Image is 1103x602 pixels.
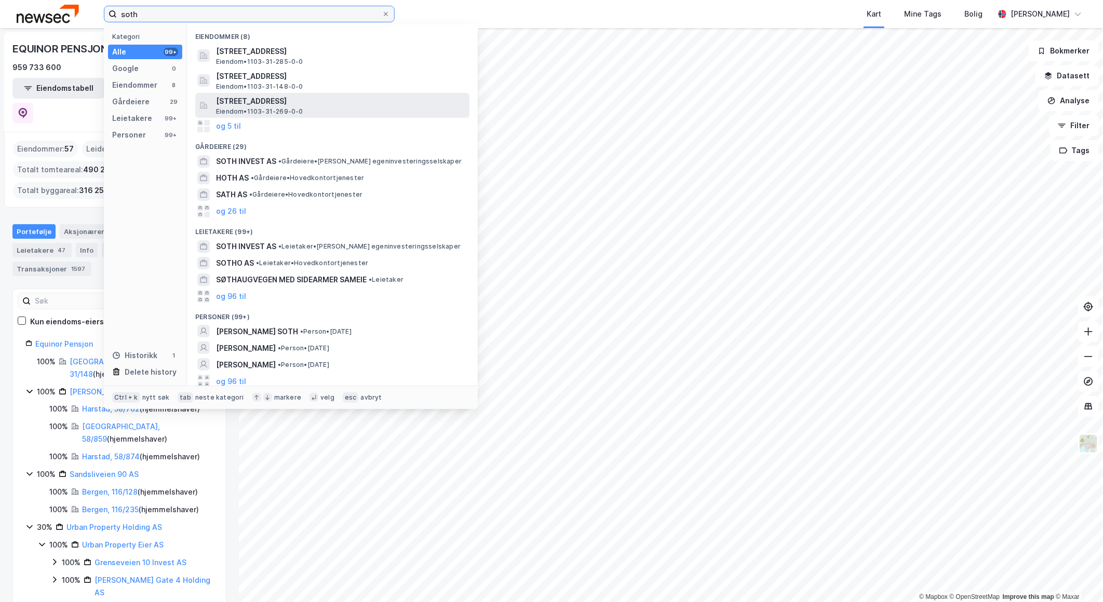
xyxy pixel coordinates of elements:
div: 8 [170,81,178,89]
button: og 96 til [216,375,246,387]
div: 100% [49,403,68,415]
div: Totalt byggareal : [13,182,122,199]
div: Kontrollprogram for chat [1051,552,1103,602]
span: • [278,361,281,368]
div: neste kategori [195,393,244,402]
span: [PERSON_NAME] [216,359,276,371]
button: Tags [1051,140,1099,161]
div: Aksjonærer [60,224,109,239]
button: Analyse [1039,90,1099,111]
div: avbryt [360,393,382,402]
span: SOTHO AS [216,257,254,269]
span: 316 253 ㎡ [79,184,118,197]
span: 490 281 ㎡ [83,163,123,176]
div: 0 [170,64,178,73]
span: Gårdeiere • Hovedkontortjenester [249,190,362,199]
span: • [369,276,372,283]
button: Bokmerker [1029,40,1099,61]
div: 100% [49,503,68,516]
span: Eiendom • 1103-31-269-0-0 [216,107,303,116]
div: Delete history [125,366,177,378]
div: 29 [170,98,178,106]
button: og 96 til [216,290,246,303]
div: velg [320,393,334,402]
div: Gårdeiere [112,95,150,108]
button: og 26 til [216,205,246,217]
a: Equinor Pensjon [35,339,93,348]
div: Transaksjoner [12,262,91,276]
span: • [249,190,252,198]
div: EQUINOR PENSJON [12,40,110,57]
div: 99+ [164,131,178,139]
img: newsec-logo.f6e21ccffca1b3a03d2d.png [17,5,79,23]
a: OpenStreetMap [950,593,1000,600]
a: [GEOGRAPHIC_DATA], 58/859 [82,422,160,443]
div: 100% [37,386,56,398]
div: Info [76,243,98,257]
span: • [251,174,254,182]
div: Kun eiendoms-eierskap [30,316,117,328]
div: [PERSON_NAME] [1011,8,1070,20]
a: [PERSON_NAME] Vei 13 AS [70,387,164,396]
div: Leide lokasjoner : [82,141,156,157]
div: Kart [867,8,881,20]
div: Ctrl + k [112,392,140,403]
a: Urban Property Holding AS [66,523,162,531]
span: • [278,157,281,165]
div: 99+ [164,114,178,122]
div: Alle [112,46,126,58]
div: Totalt tomteareal : [13,161,127,178]
div: ( hjemmelshaver ) [82,486,198,498]
span: Eiendom • 1103-31-148-0-0 [216,83,303,91]
span: SATH AS [216,188,247,201]
a: Mapbox [919,593,948,600]
span: Person • [DATE] [278,361,329,369]
button: Filter [1049,115,1099,136]
div: Google [112,62,139,75]
span: Eiendom • 1103-31-285-0-0 [216,58,303,66]
div: ( hjemmelshaver ) [82,450,200,463]
span: Person • [DATE] [300,327,352,336]
a: Harstad, 58/874 [82,452,140,461]
div: Gårdeiere (29) [187,134,478,153]
span: SOTH INVEST AS [216,240,276,253]
span: • [300,327,303,335]
div: 100% [49,450,68,463]
a: [PERSON_NAME] Gate 4 Holding AS [95,576,210,597]
div: 1597 [69,264,87,274]
div: ( hjemmelshaver ) [82,503,199,516]
div: ( hjemmelshaver ) [82,420,213,445]
a: Improve this map [1003,593,1054,600]
div: 47 [56,245,68,255]
div: Personer [112,129,146,141]
div: Leietakere [112,112,152,125]
span: [PERSON_NAME] [216,342,276,354]
a: [GEOGRAPHIC_DATA], 31/148 [70,357,147,378]
div: 99+ [164,48,178,56]
button: Eiendomstabell [12,78,105,99]
span: [STREET_ADDRESS] [216,95,465,107]
div: Kategori [112,33,182,40]
div: Mine Tags [904,8,941,20]
span: Leietaker • Hovedkontortjenester [256,259,368,267]
span: Gårdeiere • [PERSON_NAME] egeninvesteringsselskaper [278,157,462,166]
div: 100% [49,486,68,498]
div: 100% [37,468,56,481]
div: esc [343,392,359,403]
span: Gårdeiere • Hovedkontortjenester [251,174,364,182]
div: Eiendommer [112,79,157,91]
div: 1 [170,351,178,360]
img: Z [1079,434,1098,454]
span: HOTH AS [216,172,249,184]
div: 100% [49,420,68,433]
span: SOTH INVEST AS [216,155,276,168]
span: [STREET_ADDRESS] [216,70,465,83]
div: Historikk [112,349,157,362]
div: Portefølje [12,224,56,239]
span: [PERSON_NAME] SOTH [216,325,298,338]
div: markere [274,393,301,402]
span: Leietaker [369,276,403,284]
button: Datasett [1035,65,1099,86]
div: 100% [49,539,68,551]
button: og 5 til [216,120,241,132]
